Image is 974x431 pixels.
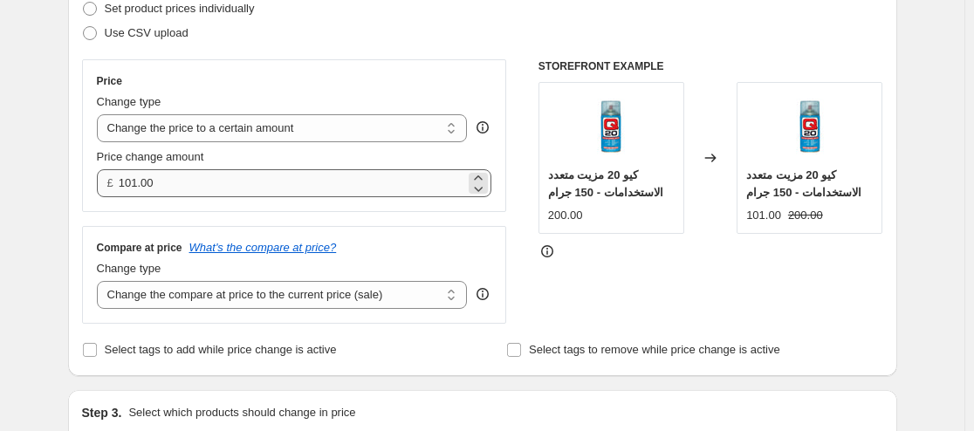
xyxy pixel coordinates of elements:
[189,241,337,254] button: What's the compare at price?
[474,285,491,303] div: help
[474,119,491,136] div: help
[788,207,823,224] strike: 200.00
[97,262,161,275] span: Change type
[548,207,583,224] div: 200.00
[538,59,883,73] h6: STOREFRONT EXAMPLE
[128,404,355,421] p: Select which products should change in price
[105,2,255,15] span: Set product prices individually
[105,343,337,356] span: Select tags to add while price change is active
[97,74,122,88] h3: Price
[548,168,663,199] span: كيو 20 مزيت متعدد الاستخدامات - 150 جرام
[529,343,780,356] span: Select tags to remove while price change is active
[119,169,465,197] input: 80.00
[746,168,861,199] span: كيو 20 مزيت متعدد الاستخدامات - 150 جرام
[97,95,161,108] span: Change type
[82,404,122,421] h2: Step 3.
[97,241,182,255] h3: Compare at price
[97,150,204,163] span: Price change amount
[105,26,189,39] span: Use CSV upload
[576,92,646,161] img: 1728372255_Q20_80x.jpg
[775,92,845,161] img: 1728372255_Q20_80x.jpg
[107,176,113,189] span: £
[746,207,781,224] div: 101.00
